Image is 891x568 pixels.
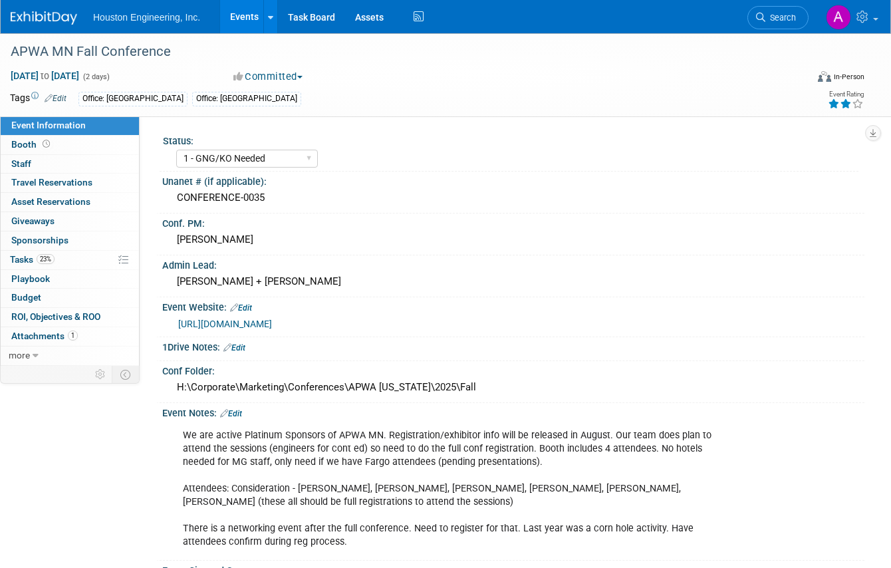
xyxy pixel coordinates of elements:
[192,92,301,106] div: Office: [GEOGRAPHIC_DATA]
[172,271,854,292] div: [PERSON_NAME] + [PERSON_NAME]
[162,361,864,378] div: Conf Folder:
[68,331,78,341] span: 1
[10,254,55,265] span: Tasks
[1,251,139,269] a: Tasks23%
[39,71,51,81] span: to
[78,92,188,106] div: Office: [GEOGRAPHIC_DATA]
[172,377,854,398] div: H:\Corporate\Marketing\Conferences\APWA [US_STATE]\2025\Fall
[172,188,854,208] div: CONFERENCE-0035
[229,70,308,84] button: Committed
[1,155,139,174] a: Staff
[826,5,851,30] img: Alex Schmidt
[739,69,864,89] div: Event Format
[1,347,139,365] a: more
[11,139,53,150] span: Booth
[230,303,252,313] a: Edit
[11,158,31,169] span: Staff
[220,409,242,418] a: Edit
[174,422,727,556] div: We are active Platinum Sponsors of APWA MN. Registration/exhibitor info will be released in Augus...
[162,403,864,420] div: Event Notes:
[833,72,864,82] div: In-Person
[162,213,864,230] div: Conf. PM:
[40,139,53,149] span: Booth not reserved yet
[1,174,139,192] a: Travel Reservations
[1,193,139,212] a: Asset Reservations
[162,297,864,315] div: Event Website:
[1,308,139,327] a: ROI, Objectives & ROO
[11,177,92,188] span: Travel Reservations
[82,72,110,81] span: (2 days)
[1,327,139,346] a: Attachments1
[162,172,864,188] div: Unanet # (if applicable):
[1,231,139,250] a: Sponsorships
[11,215,55,226] span: Giveaways
[11,311,100,322] span: ROI, Objectives & ROO
[11,331,78,341] span: Attachments
[223,343,245,353] a: Edit
[6,40,791,64] div: APWA MN Fall Conference
[163,131,858,148] div: Status:
[112,366,140,383] td: Toggle Event Tabs
[1,136,139,154] a: Booth
[11,11,77,25] img: ExhibitDay
[93,12,200,23] span: Houston Engineering, Inc.
[162,255,864,272] div: Admin Lead:
[11,292,41,303] span: Budget
[11,120,86,130] span: Event Information
[11,196,90,207] span: Asset Reservations
[1,270,139,289] a: Playbook
[162,337,864,355] div: 1Drive Notes:
[89,366,112,383] td: Personalize Event Tab Strip
[818,71,831,82] img: Format-Inperson.png
[11,235,68,245] span: Sponsorships
[1,116,139,135] a: Event Information
[11,273,50,284] span: Playbook
[747,6,809,29] a: Search
[1,212,139,231] a: Giveaways
[178,319,272,329] a: [URL][DOMAIN_NAME]
[10,70,80,82] span: [DATE] [DATE]
[172,229,854,250] div: [PERSON_NAME]
[765,13,796,23] span: Search
[1,289,139,307] a: Budget
[828,91,864,98] div: Event Rating
[45,94,66,103] a: Edit
[10,91,66,106] td: Tags
[37,254,55,264] span: 23%
[9,350,30,360] span: more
